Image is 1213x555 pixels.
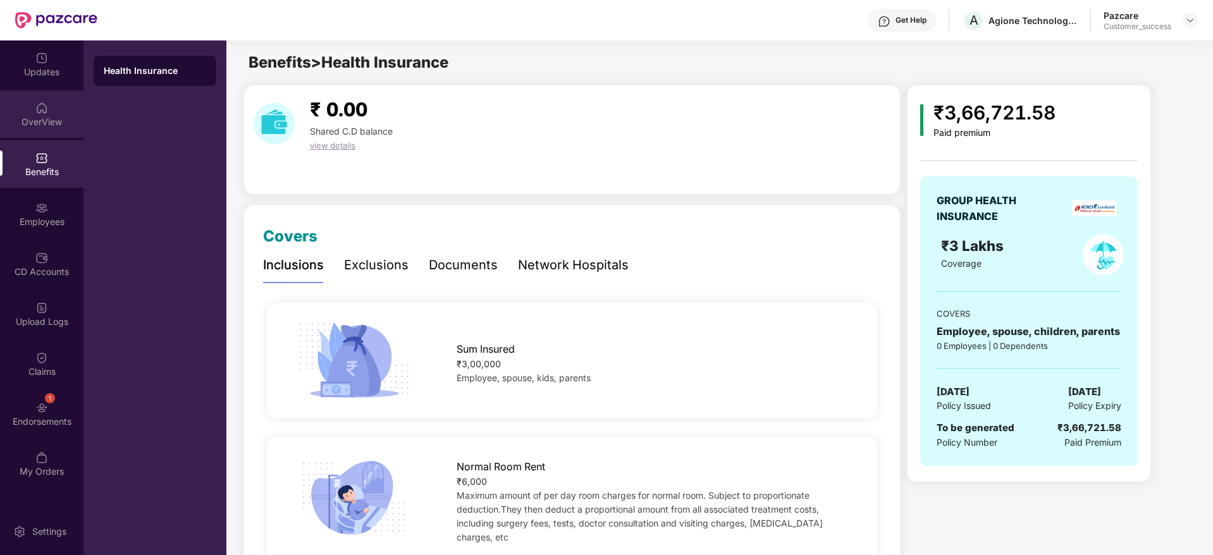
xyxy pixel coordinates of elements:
[35,401,48,414] img: svg+xml;base64,PHN2ZyBpZD0iRW5kb3JzZW1lbnRzIiB4bWxucz0iaHR0cDovL3d3dy53My5vcmcvMjAwMC9zdmciIHdpZH...
[35,102,48,114] img: svg+xml;base64,PHN2ZyBpZD0iSG9tZSIgeG1sbnM9Imh0dHA6Ly93d3cudzMub3JnLzIwMDAvc3ZnIiB3aWR0aD0iMjAiIG...
[13,525,26,538] img: svg+xml;base64,PHN2ZyBpZD0iU2V0dGluZy0yMHgyMCIgeG1sbnM9Imh0dHA6Ly93d3cudzMub3JnLzIwMDAvc3ZnIiB3aW...
[310,140,355,150] span: view details
[344,255,409,275] div: Exclusions
[35,252,48,264] img: svg+xml;base64,PHN2ZyBpZD0iQ0RfQWNjb3VudHMiIGRhdGEtbmFtZT0iQ0QgQWNjb3VudHMiIHhtbG5zPSJodHRwOi8vd3...
[1104,9,1171,21] div: Pazcare
[249,53,448,71] span: Benefits > Health Insurance
[1068,399,1121,413] span: Policy Expiry
[878,15,890,28] img: svg+xml;base64,PHN2ZyBpZD0iSGVscC0zMngzMiIgeG1sbnM9Imh0dHA6Ly93d3cudzMub3JnLzIwMDAvc3ZnIiB3aWR0aD...
[937,437,997,448] span: Policy Number
[35,302,48,314] img: svg+xml;base64,PHN2ZyBpZD0iVXBsb2FkX0xvZ3MiIGRhdGEtbmFtZT0iVXBsb2FkIExvZ3MiIHhtbG5zPSJodHRwOi8vd3...
[457,341,515,357] span: Sum Insured
[937,307,1121,320] div: COVERS
[35,202,48,214] img: svg+xml;base64,PHN2ZyBpZD0iRW1wbG95ZWVzIiB4bWxucz0iaHR0cDovL3d3dy53My5vcmcvMjAwMC9zdmciIHdpZHRoPS...
[937,339,1121,352] div: 0 Employees | 0 Dependents
[35,152,48,164] img: svg+xml;base64,PHN2ZyBpZD0iQmVuZWZpdHMiIHhtbG5zPSJodHRwOi8vd3d3LnczLm9yZy8yMDAwL3N2ZyIgd2lkdGg9Ij...
[263,227,317,245] span: Covers
[941,237,1007,254] span: ₹3 Lakhs
[263,255,324,275] div: Inclusions
[45,393,55,403] div: 1
[310,98,367,121] span: ₹ 0.00
[933,98,1056,128] div: ₹3,66,721.58
[15,12,97,28] img: New Pazcare Logo
[457,357,850,371] div: ₹3,00,000
[970,13,978,28] span: A
[896,15,927,25] div: Get Help
[937,324,1121,339] div: Employee, spouse, children, parents
[1104,21,1171,32] div: Customer_success
[1072,200,1117,216] img: insurerLogo
[937,384,970,399] span: [DATE]
[937,422,1014,434] span: To be generated
[933,128,1056,138] div: Paid premium
[294,456,414,540] img: icon
[1083,235,1124,276] img: policyIcon
[1068,384,1101,399] span: [DATE]
[1185,15,1195,25] img: svg+xml;base64,PHN2ZyBpZD0iRHJvcGRvd24tMzJ4MzIiIHhtbG5zPSJodHRwOi8vd3d3LnczLm9yZy8yMDAwL3N2ZyIgd2...
[310,126,393,137] span: Shared C.D balance
[104,64,206,77] div: Health Insurance
[920,104,923,136] img: icon
[35,451,48,464] img: svg+xml;base64,PHN2ZyBpZD0iTXlfT3JkZXJzIiBkYXRhLW5hbWU9Ik15IE9yZGVycyIgeG1sbnM9Imh0dHA6Ly93d3cudz...
[254,103,295,144] img: download
[294,319,414,402] img: icon
[1057,420,1121,436] div: ₹3,66,721.58
[937,399,991,413] span: Policy Issued
[518,255,629,275] div: Network Hospitals
[988,15,1077,27] div: Agione Technologies Private Limited
[937,193,1047,224] div: GROUP HEALTH INSURANCE
[457,459,545,475] span: Normal Room Rent
[429,255,498,275] div: Documents
[28,525,70,538] div: Settings
[457,475,850,489] div: ₹6,000
[941,258,982,269] span: Coverage
[35,351,48,364] img: svg+xml;base64,PHN2ZyBpZD0iQ2xhaW0iIHhtbG5zPSJodHRwOi8vd3d3LnczLm9yZy8yMDAwL3N2ZyIgd2lkdGg9IjIwIi...
[1064,436,1121,449] span: Paid Premium
[457,372,591,383] span: Employee, spouse, kids, parents
[35,52,48,64] img: svg+xml;base64,PHN2ZyBpZD0iVXBkYXRlZCIgeG1sbnM9Imh0dHA6Ly93d3cudzMub3JnLzIwMDAvc3ZnIiB3aWR0aD0iMj...
[457,490,823,542] span: Maximum amount of per day room charges for normal room. Subject to proportionate deduction.They t...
